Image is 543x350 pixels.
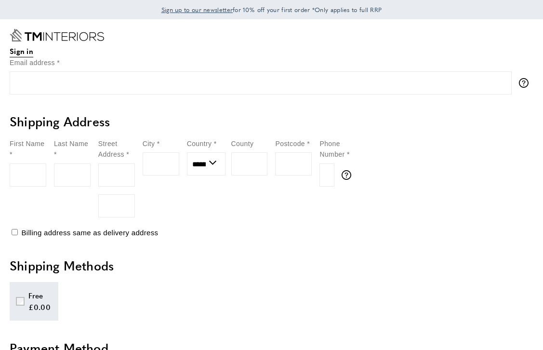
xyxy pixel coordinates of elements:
[10,140,44,148] span: First Name
[519,78,533,88] button: More information
[161,5,233,14] a: Sign up to our newsletter
[275,140,305,148] span: Postcode
[342,170,356,180] button: More information
[12,229,18,235] input: Billing address same as delivery address
[143,140,155,148] span: City
[10,113,533,130] h2: Shipping Address
[10,45,33,57] a: Sign in
[187,140,212,148] span: Country
[28,301,51,313] div: £0.00
[54,140,88,148] span: Last Name
[28,290,51,301] div: Free
[231,140,254,148] span: County
[10,59,55,67] span: Email address
[10,29,104,41] a: Go to Home page
[98,140,124,158] span: Street Address
[10,257,533,274] h2: Shipping Methods
[161,5,382,14] span: for 10% off your first order *Only applies to full RRP
[319,140,344,158] span: Phone Number
[21,229,158,237] span: Billing address same as delivery address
